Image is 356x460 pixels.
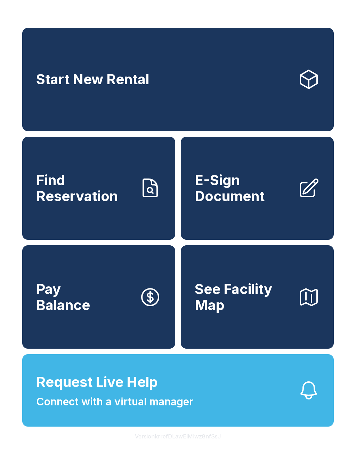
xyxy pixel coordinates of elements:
[129,427,227,446] button: VersionkrrefDLawElMlwz8nfSsJ
[22,354,334,427] button: Request Live HelpConnect with a virtual manager
[22,245,175,349] button: PayBalance
[36,172,133,204] span: Find Reservation
[36,281,90,313] span: Pay Balance
[36,394,193,410] span: Connect with a virtual manager
[181,137,334,240] a: E-Sign Document
[22,137,175,240] a: Find Reservation
[181,245,334,349] button: See Facility Map
[36,372,158,392] span: Request Live Help
[36,71,149,87] span: Start New Rental
[195,281,292,313] span: See Facility Map
[195,172,292,204] span: E-Sign Document
[22,28,334,131] a: Start New Rental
